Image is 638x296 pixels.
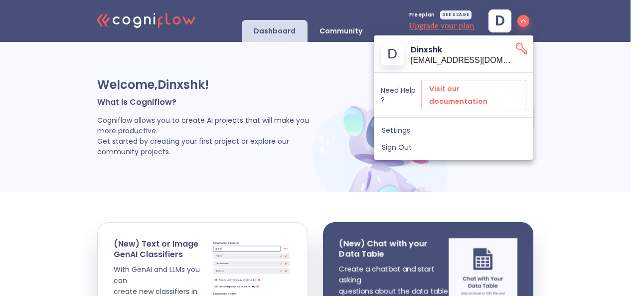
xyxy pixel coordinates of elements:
span: Sign Out [382,143,525,152]
span: D [387,47,397,61]
p: Need Help ? [381,86,421,104]
span: [EMAIL_ADDRESS][DOMAIN_NAME] [411,56,514,65]
a: Settings [374,122,533,139]
a: Visit our documentation [421,80,526,110]
div: Sign Out [374,139,533,156]
nav: secondary mailbox folders [374,118,533,160]
p: Dinxshk [411,43,514,56]
span: Visit our documentation [429,83,518,107]
span: Settings [382,126,525,135]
